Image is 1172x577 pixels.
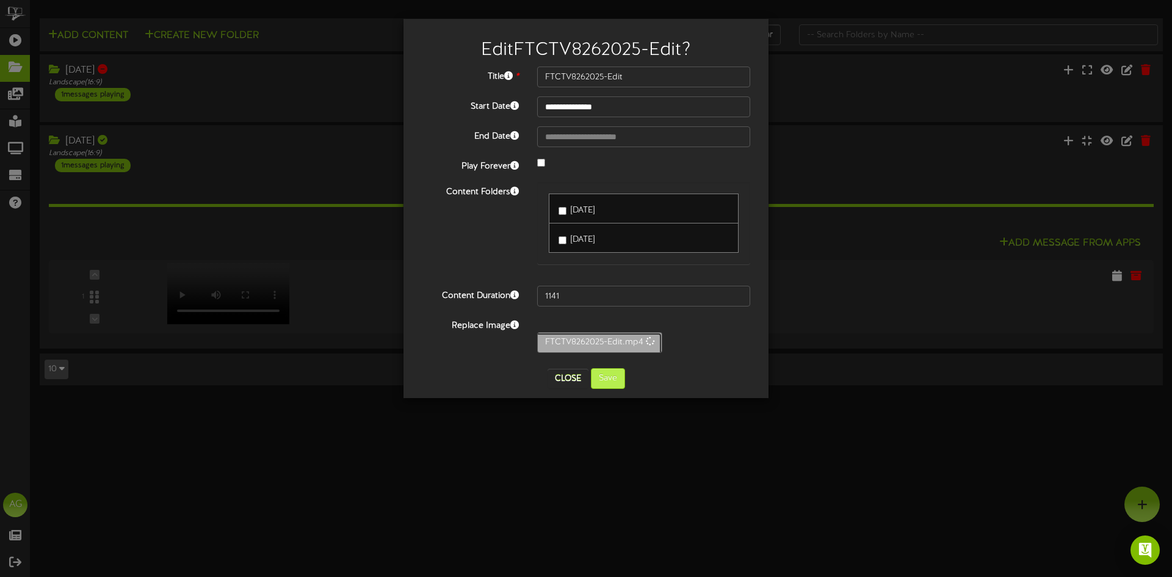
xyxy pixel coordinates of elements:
[413,96,528,113] label: Start Date
[591,368,625,389] button: Save
[413,182,528,198] label: Content Folders
[413,67,528,83] label: Title
[571,206,595,215] span: [DATE]
[559,207,566,215] input: [DATE]
[422,40,750,60] h2: Edit FTCTV8262025-Edit ?
[413,316,528,332] label: Replace Image
[548,369,588,388] button: Close
[571,235,595,244] span: [DATE]
[413,286,528,302] label: Content Duration
[559,236,566,244] input: [DATE]
[1130,535,1160,565] div: Open Intercom Messenger
[413,126,528,143] label: End Date
[413,156,528,173] label: Play Forever
[537,286,750,307] input: 15
[537,67,750,87] input: Title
